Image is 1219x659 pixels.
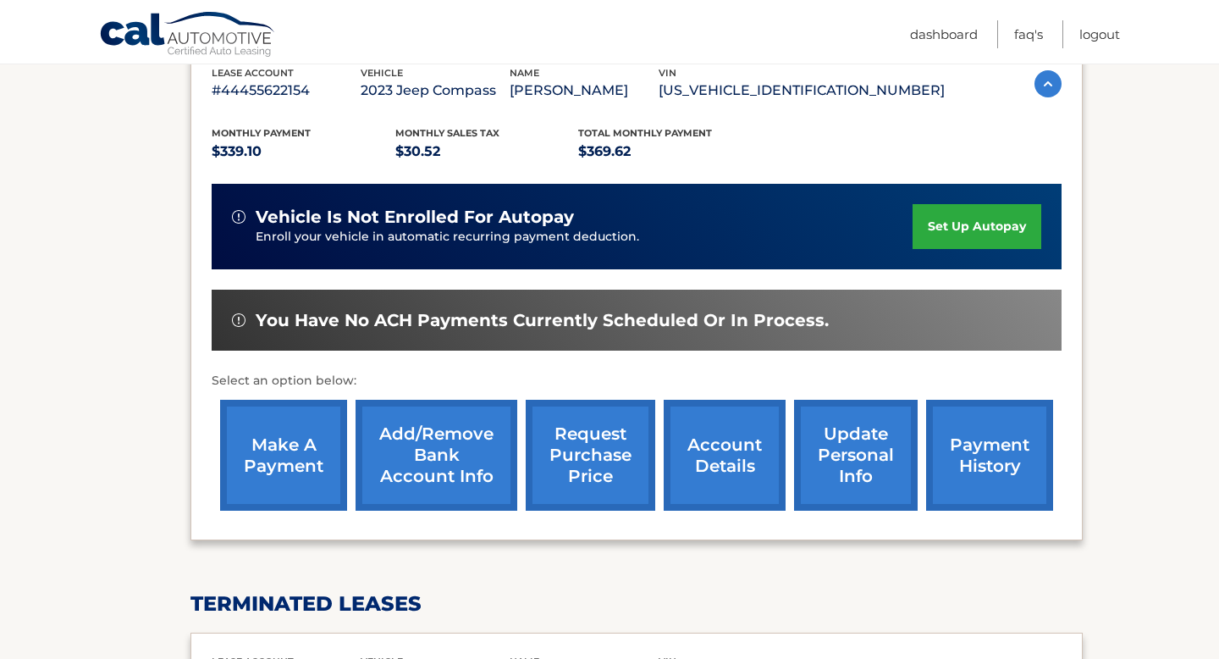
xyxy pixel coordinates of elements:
a: Logout [1079,20,1120,48]
a: make a payment [220,400,347,511]
a: set up autopay [913,204,1041,249]
img: accordion-active.svg [1034,70,1062,97]
p: [US_VEHICLE_IDENTIFICATION_NUMBER] [659,79,945,102]
a: FAQ's [1014,20,1043,48]
span: Total Monthly Payment [578,127,712,139]
a: payment history [926,400,1053,511]
h2: terminated leases [190,591,1083,617]
p: Select an option below: [212,371,1062,391]
img: alert-white.svg [232,210,245,224]
p: #44455622154 [212,79,361,102]
a: update personal info [794,400,918,511]
a: Cal Automotive [99,11,277,60]
span: vehicle is not enrolled for autopay [256,207,574,228]
span: vehicle [361,67,403,79]
span: name [510,67,539,79]
img: alert-white.svg [232,313,245,327]
span: You have no ACH payments currently scheduled or in process. [256,310,829,331]
a: request purchase price [526,400,655,511]
p: [PERSON_NAME] [510,79,659,102]
p: $30.52 [395,140,579,163]
p: $369.62 [578,140,762,163]
p: 2023 Jeep Compass [361,79,510,102]
a: account details [664,400,786,511]
p: Enroll your vehicle in automatic recurring payment deduction. [256,228,913,246]
a: Add/Remove bank account info [356,400,517,511]
span: Monthly Payment [212,127,311,139]
span: Monthly sales Tax [395,127,499,139]
a: Dashboard [910,20,978,48]
span: lease account [212,67,294,79]
p: $339.10 [212,140,395,163]
span: vin [659,67,676,79]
